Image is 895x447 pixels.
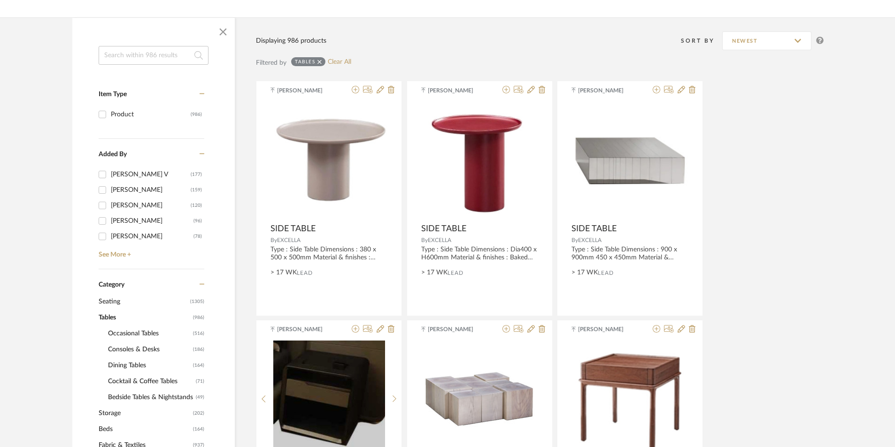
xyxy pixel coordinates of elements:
[447,270,463,276] span: Lead
[99,151,127,158] span: Added By
[193,422,204,437] span: (164)
[191,107,202,122] div: (986)
[196,374,204,389] span: (71)
[421,367,538,430] img: CENTRE TABLE
[99,405,191,421] span: Storage
[421,237,428,243] span: By
[108,373,193,389] span: Cocktail & Coffee Tables
[277,237,301,243] span: EXCELLA
[270,237,277,243] span: By
[578,237,602,243] span: EXCELLA
[256,58,286,68] div: Filtered by
[428,325,487,333] span: [PERSON_NAME]
[99,294,188,310] span: Seating
[96,244,204,259] a: See More +
[270,268,297,278] span: > 17 WK
[429,101,531,219] img: SIDE TABLE
[270,224,316,234] span: SIDE TABLE
[99,91,127,98] span: Item Type
[421,268,447,278] span: > 17 WK
[578,86,637,95] span: [PERSON_NAME]
[598,270,614,276] span: Lead
[681,36,722,45] div: Sort By
[571,268,598,278] span: > 17 WK
[193,342,204,357] span: (186)
[428,86,487,95] span: [PERSON_NAME]
[214,23,232,41] button: Close
[190,294,204,309] span: (1305)
[270,246,387,262] div: Type : Side Table Dimensions : 380 x 500 x 500mm Material & finishes : Baked paint Product Descri...
[108,357,191,373] span: Dining Tables
[193,326,204,341] span: (516)
[111,213,193,228] div: [PERSON_NAME]
[571,237,578,243] span: By
[99,421,191,437] span: Beds
[270,106,387,213] img: SIDE TABLE
[196,390,204,405] span: (49)
[193,229,202,244] div: (78)
[191,198,202,213] div: (120)
[193,358,204,373] span: (164)
[108,341,191,357] span: Consoles & Desks
[578,325,637,333] span: [PERSON_NAME]
[191,167,202,182] div: (177)
[571,224,617,234] span: SIDE TABLE
[108,389,193,405] span: Bedside Tables & Nightstands
[99,281,124,289] span: Category
[571,133,688,187] img: SIDE TABLE
[421,246,538,262] div: Type : Side Table Dimensions : Dia400 x H600mm Material & finishes : Baked paint Product Descript...
[111,167,191,182] div: [PERSON_NAME] V
[428,237,451,243] span: EXCELLA
[108,326,191,341] span: Occasional Tables
[193,213,202,228] div: (96)
[111,107,191,122] div: Product
[193,406,204,421] span: (202)
[111,198,191,213] div: [PERSON_NAME]
[297,270,313,276] span: Lead
[99,310,191,326] span: Tables
[328,58,351,66] a: Clear All
[277,86,336,95] span: [PERSON_NAME]
[191,182,202,197] div: (159)
[571,246,688,262] div: Type : Side Table Dimensions : 900 x 900mm 450 x 450mm Material & finishes : Mirror natural 304 s...
[256,36,326,46] div: Displaying 986 products
[193,310,204,325] span: (986)
[421,224,466,234] span: SIDE TABLE
[111,229,193,244] div: [PERSON_NAME]
[111,182,191,197] div: [PERSON_NAME]
[277,325,336,333] span: [PERSON_NAME]
[295,59,315,65] div: Tables
[99,46,208,65] input: Search within 986 results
